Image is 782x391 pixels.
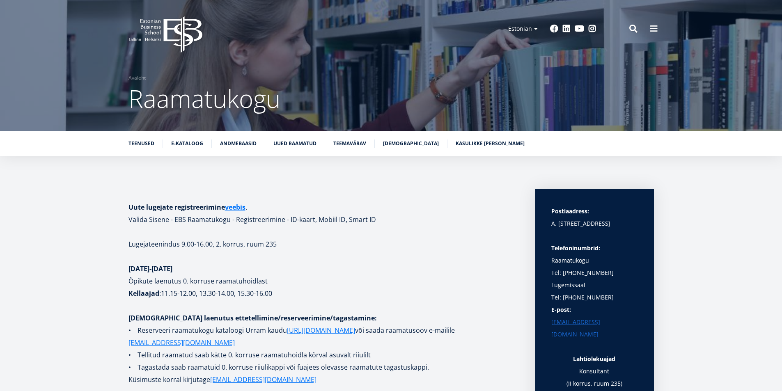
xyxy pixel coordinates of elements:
a: [URL][DOMAIN_NAME] [287,324,355,336]
p: : [128,275,518,312]
a: veebis [225,201,245,213]
p: • Reserveeri raamatukogu kataloogi Urram kaudu või saada raamatusoov e-mailile [128,324,518,349]
b: Õpikute laenutus 0. korruse raamatuhoidlast [128,277,268,286]
p: Raamatukogu [551,242,638,267]
a: Linkedin [562,25,571,33]
p: Lugejateenindus 9.00-16.00, 2. korrus, ruum 235 [128,238,518,250]
strong: Uute lugejate registreerimine [128,203,245,212]
a: Uued raamatud [273,139,316,148]
a: [EMAIL_ADDRESS][DOMAIN_NAME] [210,373,316,386]
strong: Postiaadress: [551,207,589,215]
h1: . Valida Sisene - EBS Raamatukogu - Registreerimine - ID-kaart, Mobiil ID, Smart ID [128,201,518,226]
a: [EMAIL_ADDRESS][DOMAIN_NAME] [128,336,235,349]
a: Youtube [575,25,584,33]
p: Tel: [PHONE_NUMBER] [551,291,638,304]
b: 11.15-12.00, 13.30-14.00, 15.30-16.00 [161,289,272,298]
p: • Tellitud raamatud saab kätte 0. korruse raamatuhoidla kõrval asuvalt riiulilt [128,349,518,361]
strong: Lahtiolekuajad [573,355,615,363]
strong: Kellaajad [128,289,159,298]
a: [EMAIL_ADDRESS][DOMAIN_NAME] [551,316,638,341]
strong: [DEMOGRAPHIC_DATA] laenutus ettetellimine/reserveerimine/tagastamine: [128,313,377,322]
a: E-kataloog [171,139,203,148]
a: Instagram [588,25,596,33]
strong: Telefoninumbrid: [551,244,600,252]
a: Facebook [550,25,558,33]
a: [DEMOGRAPHIC_DATA] [383,139,439,148]
a: Teemavärav [333,139,366,148]
strong: E-post: [551,306,571,313]
a: Andmebaasid [220,139,257,148]
p: A. [STREET_ADDRESS] [551,217,638,230]
p: • Tagastada saab raamatuid 0. korruse riiulikappi või fuajees olevasse raamatute tagastuskappi. [128,361,518,373]
a: Teenused [128,139,154,148]
strong: [DATE]-[DATE] [128,264,172,273]
a: Avaleht [128,74,146,82]
p: Tel: [PHONE_NUMBER] Lugemissaal [551,267,638,291]
a: Kasulikke [PERSON_NAME] [456,139,525,148]
span: Raamatukogu [128,82,280,115]
p: Küsimuste korral kirjutage [128,373,518,386]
